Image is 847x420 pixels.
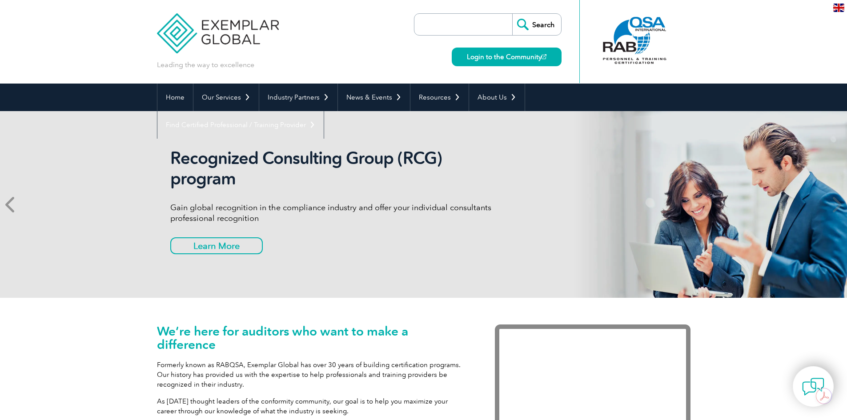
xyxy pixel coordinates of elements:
a: Our Services [193,84,259,111]
a: Login to the Community [452,48,562,66]
img: en [833,4,844,12]
h1: We’re here for auditors who want to make a difference [157,324,468,351]
a: Industry Partners [259,84,337,111]
a: Resources [410,84,469,111]
p: As [DATE] thought leaders of the conformity community, our goal is to help you maximize your care... [157,396,468,416]
a: News & Events [338,84,410,111]
a: About Us [469,84,525,111]
a: Learn More [170,237,263,254]
input: Search [512,14,561,35]
p: Formerly known as RABQSA, Exemplar Global has over 30 years of building certification programs. O... [157,360,468,389]
a: Find Certified Professional / Training Provider [157,111,324,139]
img: open_square.png [542,54,546,59]
h2: Recognized Consulting Group (RCG) program [170,148,504,189]
img: contact-chat.png [802,376,824,398]
p: Leading the way to excellence [157,60,254,70]
p: Gain global recognition in the compliance industry and offer your individual consultants professi... [170,202,504,224]
a: Home [157,84,193,111]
